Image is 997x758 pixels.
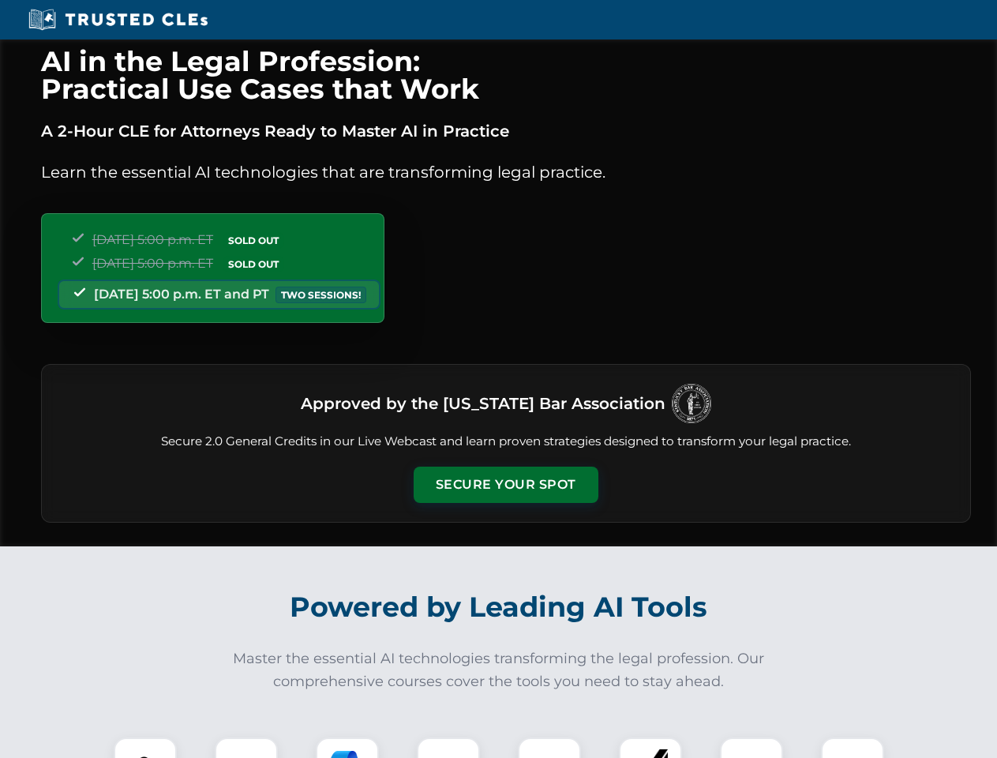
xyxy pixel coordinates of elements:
[41,118,971,144] p: A 2-Hour CLE for Attorneys Ready to Master AI in Practice
[61,433,951,451] p: Secure 2.0 General Credits in our Live Webcast and learn proven strategies designed to transform ...
[223,256,284,272] span: SOLD OUT
[414,467,598,503] button: Secure Your Spot
[92,256,213,271] span: [DATE] 5:00 p.m. ET
[223,647,775,693] p: Master the essential AI technologies transforming the legal profession. Our comprehensive courses...
[41,159,971,185] p: Learn the essential AI technologies that are transforming legal practice.
[62,580,936,635] h2: Powered by Leading AI Tools
[41,47,971,103] h1: AI in the Legal Profession: Practical Use Cases that Work
[301,389,665,418] h3: Approved by the [US_STATE] Bar Association
[672,384,711,423] img: Logo
[92,232,213,247] span: [DATE] 5:00 p.m. ET
[24,8,212,32] img: Trusted CLEs
[223,232,284,249] span: SOLD OUT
